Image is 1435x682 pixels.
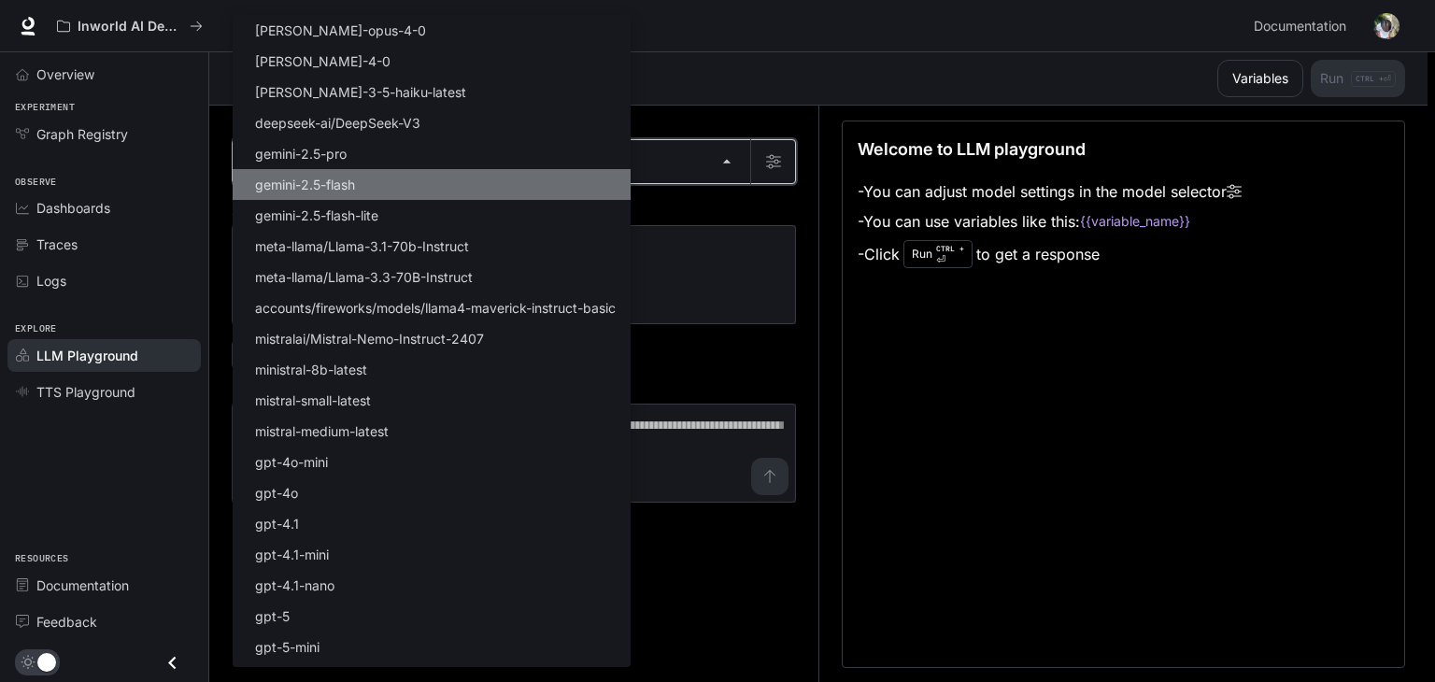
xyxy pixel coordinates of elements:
p: gpt-4.1-nano [255,575,334,595]
p: [PERSON_NAME]-3-5-haiku-latest [255,82,466,102]
p: gpt-5-mini [255,637,320,657]
p: gpt-4o-mini [255,452,328,472]
p: gemini-2.5-pro [255,144,347,163]
p: accounts/fireworks/models/llama4-maverick-instruct-basic [255,298,616,318]
p: gpt-5 [255,606,290,626]
p: meta-llama/Llama-3.3-70B-Instruct [255,267,473,287]
p: gpt-4o [255,483,298,503]
p: mistral-small-latest [255,391,371,410]
p: ministral-8b-latest [255,360,367,379]
p: meta-llama/Llama-3.1-70b-Instruct [255,236,469,256]
p: mistralai/Mistral-Nemo-Instruct-2407 [255,329,484,348]
p: gemini-2.5-flash-lite [255,206,378,225]
p: gpt-4.1-mini [255,545,329,564]
p: mistral-medium-latest [255,421,389,441]
p: gemini-2.5-flash [255,175,355,194]
p: deepseek-ai/DeepSeek-V3 [255,113,420,133]
p: [PERSON_NAME]-4-0 [255,51,391,71]
p: [PERSON_NAME]-opus-4-0 [255,21,426,40]
p: gpt-4.1 [255,514,299,533]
